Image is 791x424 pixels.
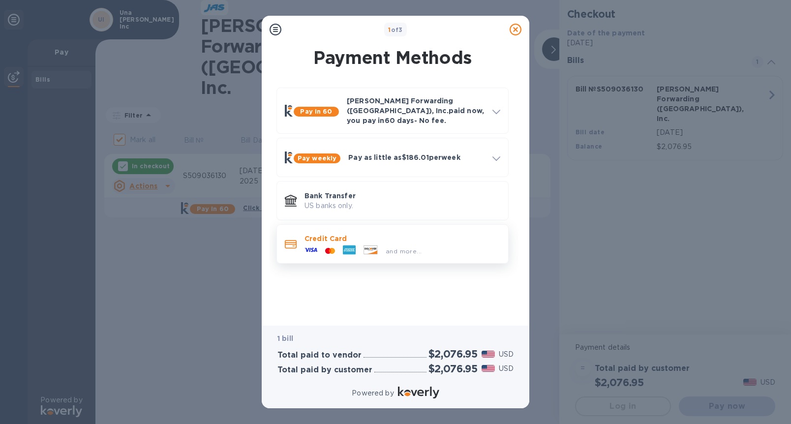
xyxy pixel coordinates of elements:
p: USD [499,363,514,374]
span: 1 [388,26,391,33]
h1: Payment Methods [274,47,511,68]
p: Powered by [352,388,394,398]
h3: Total paid by customer [277,365,372,375]
p: US banks only. [304,201,500,211]
img: USD [482,351,495,358]
b: 1 bill [277,334,293,342]
img: USD [482,365,495,372]
p: Bank Transfer [304,191,500,201]
p: Credit Card [304,234,500,243]
h2: $2,076.95 [428,348,478,360]
b: Pay in 60 [300,108,332,115]
h3: Total paid to vendor [277,351,362,360]
b: of 3 [388,26,403,33]
b: Pay weekly [298,154,336,162]
h2: $2,076.95 [428,363,478,375]
img: Logo [398,387,439,398]
p: [PERSON_NAME] Forwarding ([GEOGRAPHIC_DATA]), Inc. paid now, you pay in 60 days - No fee. [347,96,485,125]
p: Pay as little as $186.01 per week [348,152,485,162]
span: and more... [386,247,422,255]
p: USD [499,349,514,360]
